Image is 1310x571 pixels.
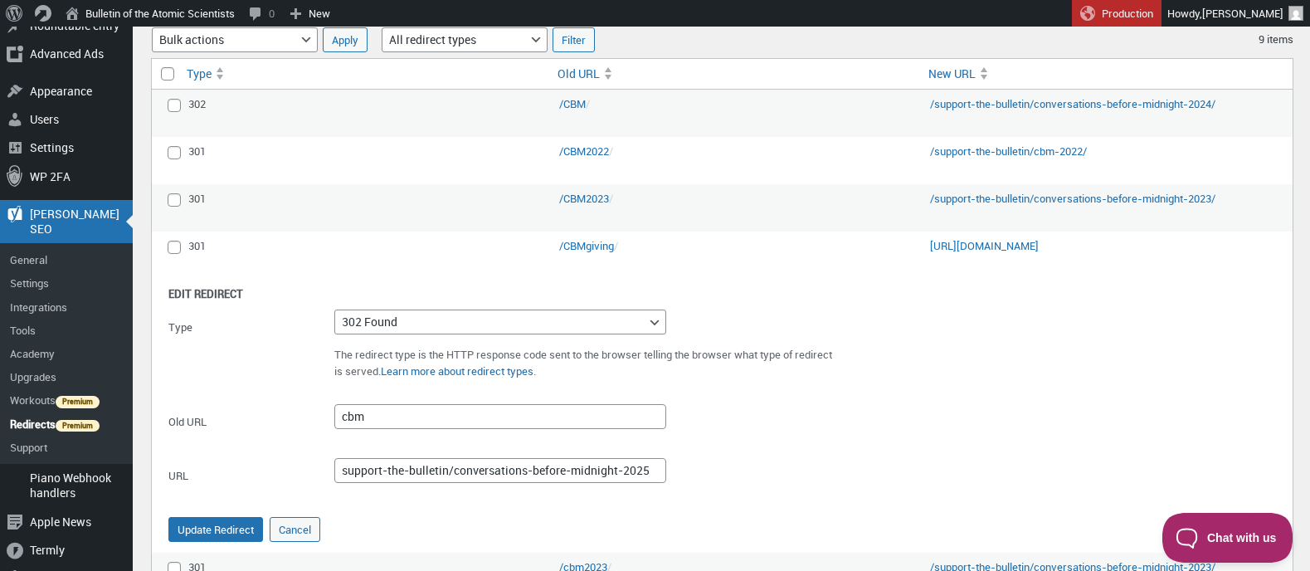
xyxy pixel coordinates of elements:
span: New URL [928,66,976,82]
button: Update Redirect [168,517,263,542]
a: support-the-bulletin/conversations-before-midnight-2024 [930,96,1215,111]
div: 301 [188,144,543,160]
legend: Edit redirect [168,279,243,310]
span: [PERSON_NAME] [1202,6,1283,21]
iframe: Help Scout Beacon - Open [1162,513,1293,563]
div: 301 [188,191,543,207]
input: Filter [553,27,595,52]
a: CBM [559,96,590,111]
input: Apply [323,27,368,52]
a: support-the-bulletin/cbm-2022 [930,144,1087,159]
a: CBMgiving [559,238,618,253]
a: Learn more about redirect types [381,364,533,378]
span: 9 items [1259,32,1293,46]
div: 301 [188,238,543,255]
span: Type [168,314,233,341]
span: URL [168,462,233,490]
div: 302 [188,96,543,113]
a: Old URL [551,59,922,89]
a: New URL [922,59,1293,89]
a: [URL][DOMAIN_NAME] [930,238,1039,253]
p: The redirect type is the HTTP response code sent to the browser telling the browser what type of ... [168,347,832,388]
a: support-the-bulletin/conversations-before-midnight-2023 [930,191,1215,206]
a: CBM2023 [559,191,613,206]
button: Cancel [270,517,320,542]
span: Old URL [558,66,600,82]
span: Old URL [168,408,233,436]
a: Type [180,59,551,89]
a: CBM2022 [559,144,613,159]
span: Type [187,66,212,82]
